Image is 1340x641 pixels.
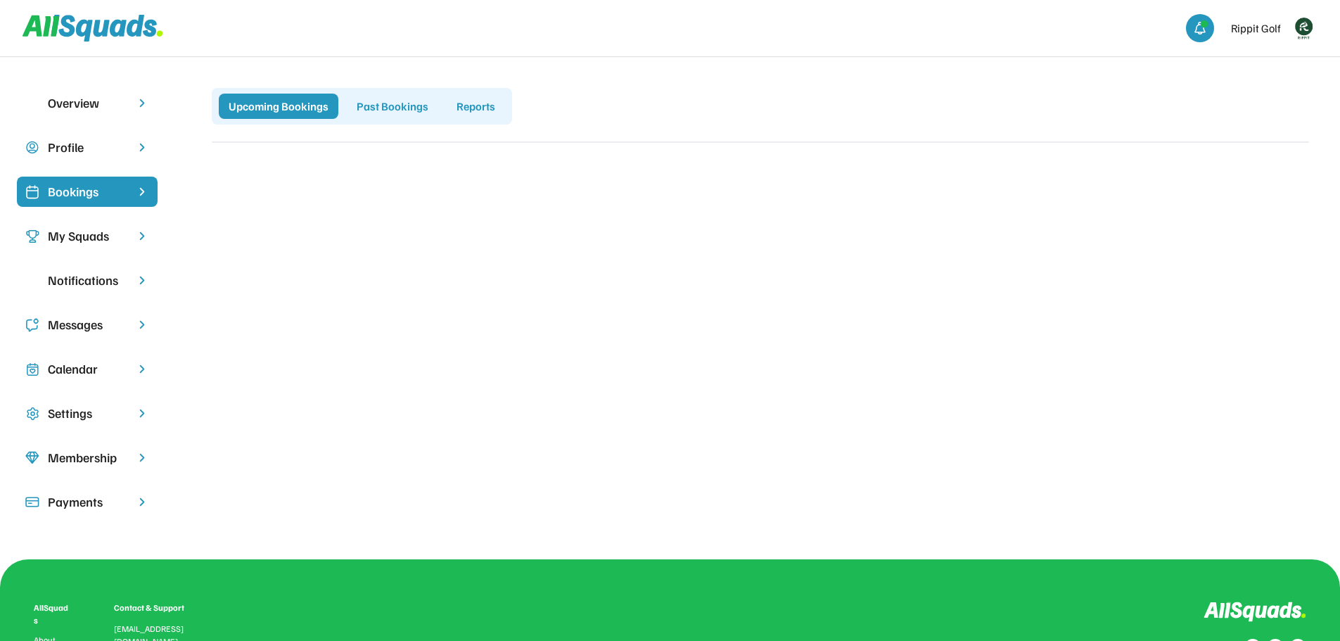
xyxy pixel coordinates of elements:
img: Icon%20copy%205.svg [25,318,39,332]
img: yH5BAEAAAAALAAAAAABAAEAAAIBRAA7 [25,274,39,288]
img: Icon%20%2815%29.svg [25,495,39,509]
div: Calendar [48,360,127,379]
img: Icon%20%2819%29.svg [25,185,39,199]
div: Past Bookings [347,94,438,119]
img: chevron-right.svg [135,229,149,243]
img: bell-03%20%281%29.svg [1193,21,1207,35]
img: Logo%20inverted.svg [1204,602,1306,622]
div: Profile [48,138,127,157]
img: chevron-right.svg [135,451,149,464]
div: Payments [48,493,127,512]
div: Rippit Golf [1231,20,1281,37]
img: Icon%20copy%208.svg [25,451,39,465]
div: Contact & Support [114,602,201,614]
div: Membership [48,448,127,467]
div: Bookings [48,182,127,201]
div: Notifications [48,271,127,290]
img: user-circle.svg [25,141,39,155]
img: chevron-right.svg [135,141,149,154]
img: Icon%20copy%2016.svg [25,407,39,421]
img: chevron-right.svg [135,407,149,420]
div: Settings [48,404,127,423]
img: chevron-right.svg [135,318,149,331]
img: Icon%20copy%207.svg [25,362,39,376]
img: chevron-right.svg [135,362,149,376]
img: chevron-right%20copy%203.svg [135,185,149,198]
img: yH5BAEAAAAALAAAAAABAAEAAAIBRAA7 [25,96,39,110]
div: Upcoming Bookings [219,94,338,119]
div: Overview [48,94,127,113]
img: Icon%20copy%203.svg [25,229,39,243]
img: chevron-right.svg [135,96,149,110]
img: chevron-right.svg [135,274,149,287]
div: Reports [447,94,505,119]
div: My Squads [48,227,127,246]
div: Messages [48,315,127,334]
img: https%3A%2F%2F94044dc9e5d3b3599ffa5e2d56a015ce.cdn.bubble.io%2Ff1734594230631x534612339345057700%... [1289,14,1317,42]
img: chevron-right.svg [135,495,149,509]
